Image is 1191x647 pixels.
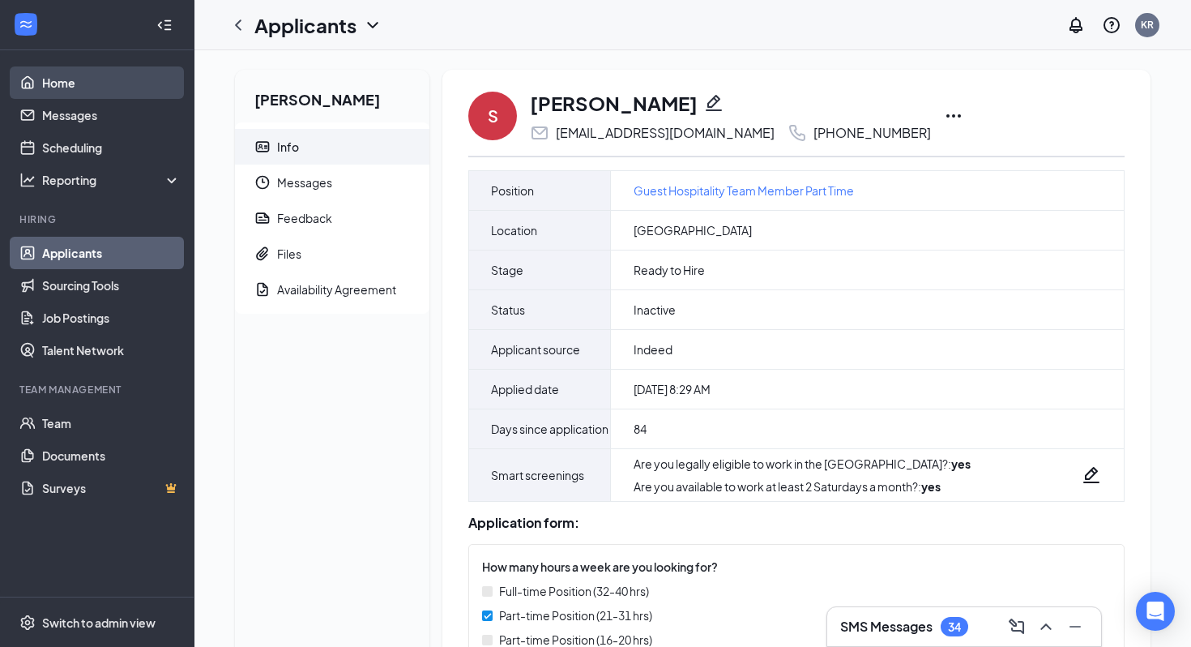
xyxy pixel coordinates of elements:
[19,383,177,396] div: Team Management
[42,237,181,269] a: Applicants
[634,381,711,397] span: [DATE] 8:29 AM
[1141,18,1154,32] div: KR
[19,212,177,226] div: Hiring
[1102,15,1121,35] svg: QuestionInfo
[254,11,356,39] h1: Applicants
[634,182,854,199] a: Guest Hospitality Team Member Part Time
[491,300,525,319] span: Status
[1007,617,1027,636] svg: ComposeMessage
[634,421,647,437] span: 84
[491,181,534,200] span: Position
[235,272,429,307] a: DocumentApproveAvailability Agreement
[42,302,181,334] a: Job Postings
[634,302,676,318] span: Inactive
[235,165,429,200] a: ClockMessages
[491,419,608,439] span: Days since application
[19,172,36,188] svg: Analysis
[42,66,181,99] a: Home
[42,439,181,472] a: Documents
[42,131,181,164] a: Scheduling
[951,456,971,471] strong: yes
[634,262,705,278] span: Ready to Hire
[1136,592,1175,631] div: Open Intercom Messenger
[277,139,299,155] div: Info
[530,89,698,117] h1: [PERSON_NAME]
[42,99,181,131] a: Messages
[254,139,271,155] svg: ContactCard
[944,106,963,126] svg: Ellipses
[235,200,429,236] a: ReportFeedback
[788,123,807,143] svg: Phone
[530,123,549,143] svg: Email
[634,222,752,238] span: [GEOGRAPHIC_DATA]
[42,615,156,631] div: Switch to admin view
[42,269,181,302] a: Sourcing Tools
[42,172,181,188] div: Reporting
[1065,617,1085,636] svg: Minimize
[488,105,498,127] div: S
[156,17,173,33] svg: Collapse
[235,70,429,122] h2: [PERSON_NAME]
[1036,617,1056,636] svg: ChevronUp
[491,379,559,399] span: Applied date
[491,465,584,485] span: Smart screenings
[634,341,672,358] span: Indeed
[1033,614,1059,640] button: ChevronUp
[840,618,933,636] h3: SMS Messages
[1082,465,1101,485] svg: Pencil
[235,236,429,272] a: PaperclipFiles
[18,16,34,32] svg: WorkstreamLogo
[42,472,181,504] a: SurveysCrown
[1062,614,1088,640] button: Minimize
[491,260,523,280] span: Stage
[228,15,248,35] svg: ChevronLeft
[277,281,396,298] div: Availability Agreement
[634,456,971,472] div: Are you legally eligible to work in the [GEOGRAPHIC_DATA]? :
[254,174,271,191] svg: Clock
[1004,614,1030,640] button: ComposeMessage
[491,221,537,240] span: Location
[235,129,429,165] a: ContactCardInfo
[363,15,382,35] svg: ChevronDown
[499,606,652,624] span: Part-time Position (21-31 hrs)
[634,478,971,495] div: Are you available to work at least 2 Saturdays a month? :
[1066,15,1086,35] svg: Notifications
[277,210,332,226] div: Feedback
[499,582,649,600] span: Full-time Position (32-40 hrs)
[42,407,181,439] a: Team
[704,93,724,113] svg: Pencil
[482,558,718,576] span: How many hours a week are you looking for?
[921,479,941,494] strong: yes
[19,615,36,631] svg: Settings
[556,125,775,141] div: [EMAIL_ADDRESS][DOMAIN_NAME]
[254,281,271,298] svg: DocumentApprove
[254,210,271,226] svg: Report
[42,334,181,366] a: Talent Network
[948,620,961,634] div: 34
[468,515,1125,531] div: Application form:
[277,165,416,200] span: Messages
[491,340,580,359] span: Applicant source
[254,246,271,262] svg: Paperclip
[813,125,931,141] div: [PHONE_NUMBER]
[277,246,301,262] div: Files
